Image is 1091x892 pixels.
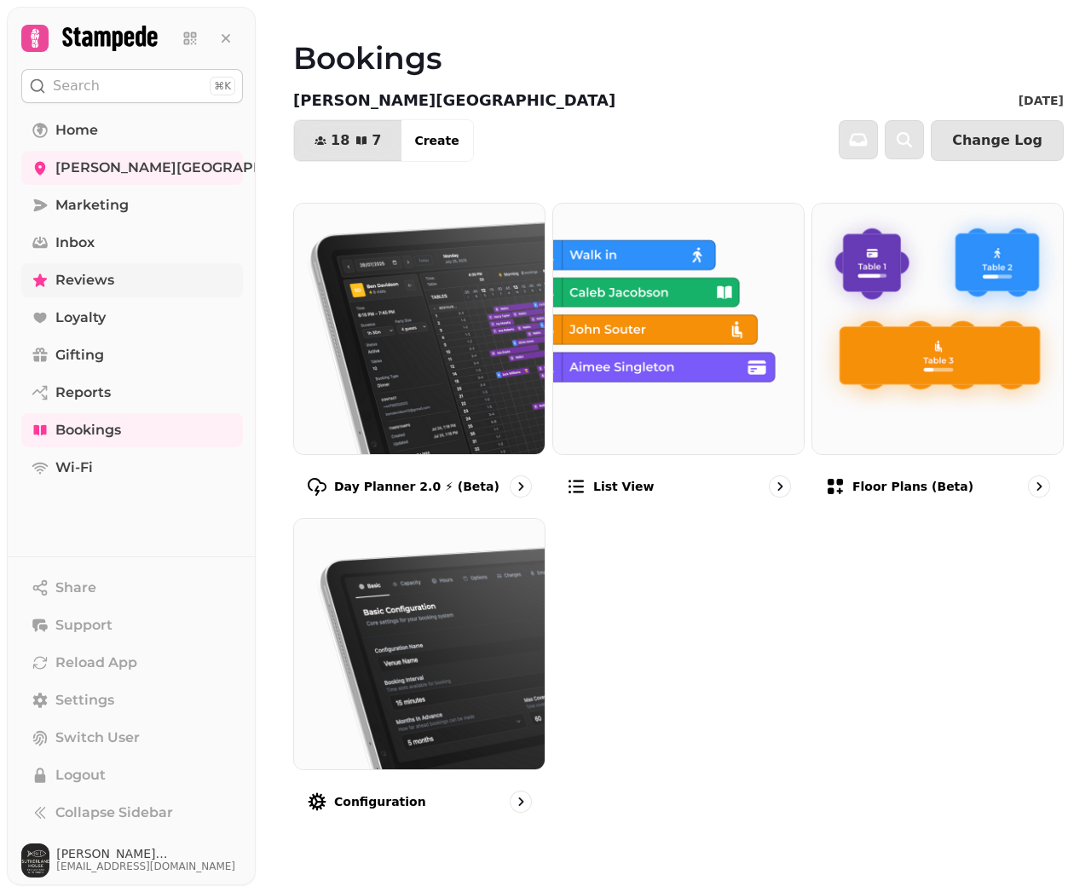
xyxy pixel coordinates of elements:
button: Create [401,120,472,161]
span: [PERSON_NAME][GEOGRAPHIC_DATA] [56,848,243,860]
span: Change Log [952,134,1042,147]
p: Floor Plans (beta) [852,478,973,495]
p: [PERSON_NAME][GEOGRAPHIC_DATA] [293,89,615,112]
svg: go to [512,793,529,810]
span: Reload App [55,653,137,673]
a: [PERSON_NAME][GEOGRAPHIC_DATA] [21,151,243,185]
span: Share [55,578,96,598]
span: Inbox [55,233,95,253]
a: Reports [21,376,243,410]
span: Settings [55,690,114,711]
button: User avatar[PERSON_NAME][GEOGRAPHIC_DATA][EMAIL_ADDRESS][DOMAIN_NAME] [21,843,243,878]
span: [PERSON_NAME][GEOGRAPHIC_DATA] [55,158,328,178]
svg: go to [771,478,788,495]
img: Day Planner 2.0 ⚡ (Beta) [294,204,545,454]
span: Create [414,135,459,147]
button: Change Log [931,120,1064,161]
button: 187 [294,120,401,161]
img: User avatar [21,843,49,878]
span: Loyalty [55,308,106,328]
span: Wi-Fi [55,458,93,478]
a: Floor Plans (beta)Floor Plans (beta) [811,203,1064,511]
p: Search [53,76,100,96]
span: Collapse Sidebar [55,803,173,823]
span: Support [55,615,113,636]
svg: go to [512,478,529,495]
button: Share [21,571,243,605]
button: Logout [21,758,243,792]
a: Home [21,113,243,147]
img: Floor Plans (beta) [812,204,1063,454]
a: Gifting [21,338,243,372]
span: Home [55,120,98,141]
button: Switch User [21,721,243,755]
button: Collapse Sidebar [21,796,243,830]
p: [DATE] [1019,92,1064,109]
span: Bookings [55,420,121,440]
span: 18 [331,134,349,147]
span: [EMAIL_ADDRESS][DOMAIN_NAME] [56,860,243,873]
p: Configuration [334,793,426,810]
img: Configuration [294,519,545,769]
a: List viewList view [552,203,805,511]
span: Reports [55,383,111,403]
p: List view [593,478,654,495]
a: Reviews [21,263,243,297]
img: List view [553,204,804,454]
button: Support [21,608,243,642]
a: Marketing [21,188,243,222]
span: Gifting [55,345,104,365]
button: Search⌘K [21,69,243,103]
p: Day Planner 2.0 ⚡ (Beta) [334,478,499,495]
a: ConfigurationConfiguration [293,518,545,826]
svg: go to [1030,478,1048,495]
a: Settings [21,683,243,717]
button: Reload App [21,646,243,680]
div: ⌘K [210,77,235,95]
a: Loyalty [21,301,243,335]
span: Switch User [55,728,140,748]
span: Marketing [55,195,129,216]
span: Reviews [55,270,114,291]
span: Logout [55,765,106,786]
a: Day Planner 2.0 ⚡ (Beta)Day Planner 2.0 ⚡ (Beta) [293,203,545,511]
span: 7 [372,134,381,147]
a: Wi-Fi [21,451,243,485]
a: Bookings [21,413,243,447]
a: Inbox [21,226,243,260]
